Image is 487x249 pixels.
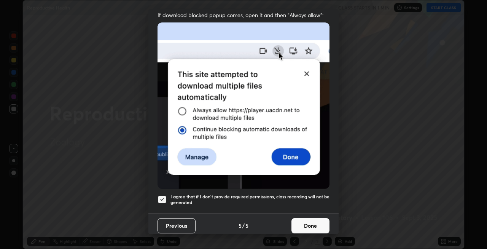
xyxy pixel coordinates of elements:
[242,222,245,230] h4: /
[245,222,248,230] h4: 5
[239,222,242,230] h4: 5
[158,11,329,19] span: If download blocked popup comes, open it and then "Always allow":
[158,218,196,233] button: Previous
[158,22,329,189] img: downloads-permission-blocked.gif
[291,218,329,233] button: Done
[170,194,329,206] h5: I agree that if I don't provide required permissions, class recording will not be generated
